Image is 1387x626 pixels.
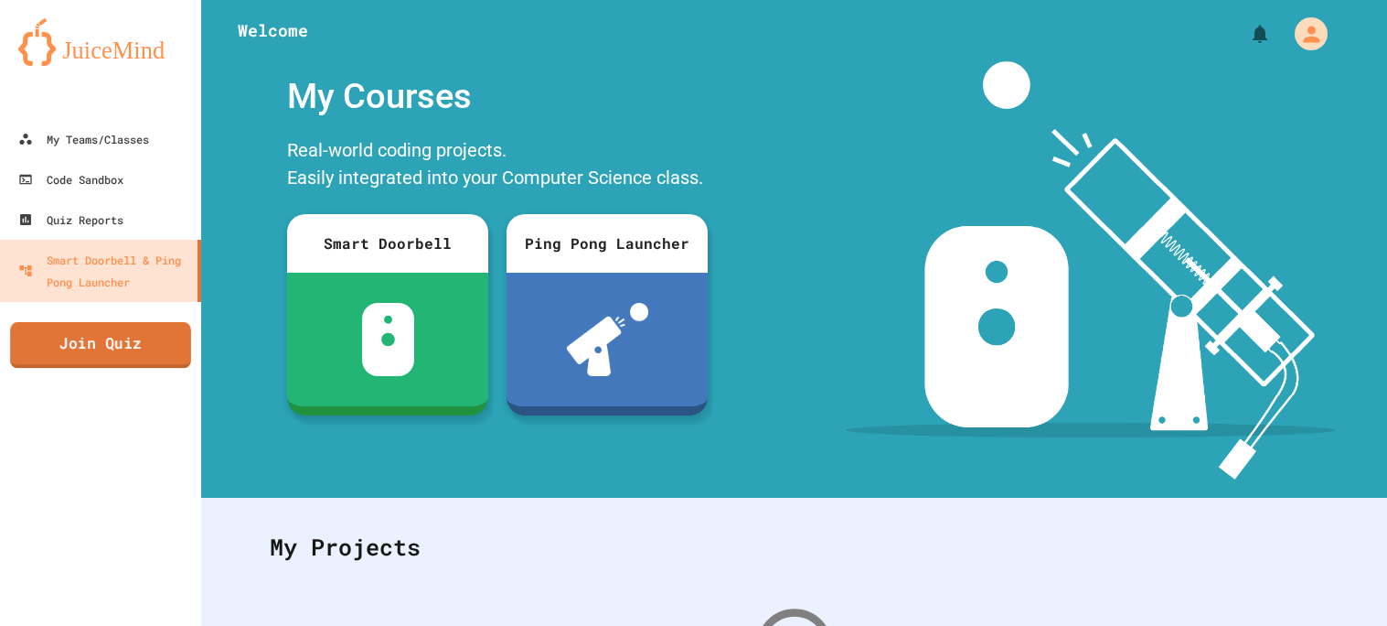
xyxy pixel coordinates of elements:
[278,61,717,132] div: My Courses
[18,209,123,231] div: Quiz Reports
[251,512,1337,583] div: My Projects
[846,61,1336,480] img: banner-image-my-projects.png
[507,214,708,273] div: Ping Pong Launcher
[1275,13,1332,55] div: My Account
[18,128,149,150] div: My Teams/Classes
[18,18,183,66] img: logo-orange.svg
[18,249,190,293] div: Smart Doorbell & Ping Pong Launcher
[18,168,123,190] div: Code Sandbox
[278,132,717,200] div: Real-world coding projects. Easily integrated into your Computer Science class.
[362,303,414,376] img: sdb-white.svg
[10,322,191,368] a: Join Quiz
[287,214,488,273] div: Smart Doorbell
[567,303,648,376] img: ppl-with-ball.png
[1215,18,1275,49] div: My Notifications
